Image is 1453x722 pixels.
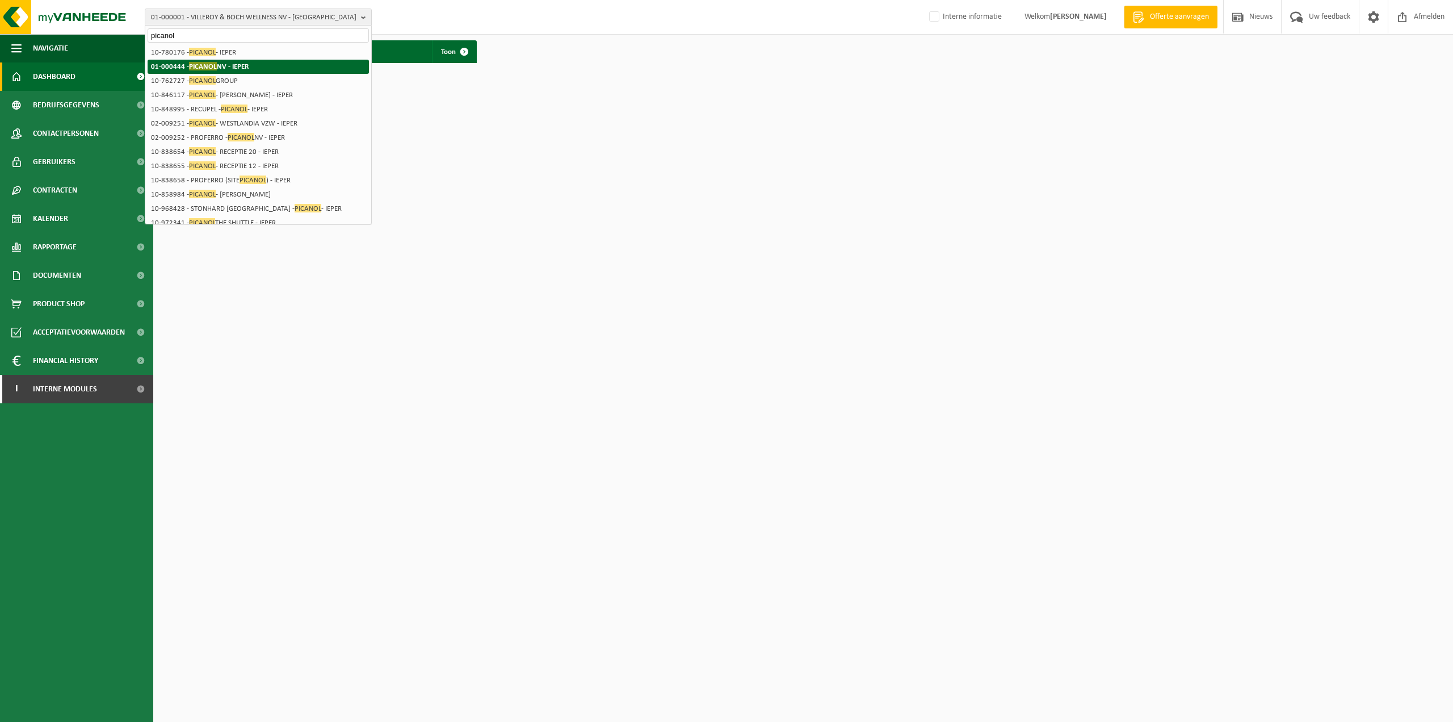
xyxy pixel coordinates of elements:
[148,187,369,202] li: 10-858984 - - [PERSON_NAME]
[33,375,97,403] span: Interne modules
[33,205,68,233] span: Kalender
[240,176,266,184] span: PICANOL
[33,318,125,347] span: Acceptatievoorwaarden
[228,133,254,141] span: PICANOL
[189,76,216,85] span: PICANOL
[1050,12,1107,21] strong: [PERSON_NAME]
[148,173,369,187] li: 10-838658 - PROFERRO (SITE ) - IEPER
[33,34,68,62] span: Navigatie
[151,62,249,70] strong: 01-000444 - NV - IEPER
[33,233,77,261] span: Rapportage
[1147,11,1212,23] span: Offerte aanvragen
[432,40,476,63] a: Toon
[33,290,85,318] span: Product Shop
[148,88,369,102] li: 10-846117 - - [PERSON_NAME] - IEPER
[148,28,369,43] input: Zoeken naar gekoppelde vestigingen
[11,375,22,403] span: I
[148,102,369,116] li: 10-848995 - RECUPEL - - IEPER
[33,148,75,176] span: Gebruikers
[148,145,369,159] li: 10-838654 - - RECEPTIE 20 - IEPER
[1124,6,1217,28] a: Offerte aanvragen
[189,62,217,70] span: PICANOL
[189,119,216,127] span: PICANOL
[148,159,369,173] li: 10-838655 - - RECEPTIE 12 - IEPER
[148,74,369,88] li: 10-762727 - GROUP
[151,9,356,26] span: 01-000001 - VILLEROY & BOCH WELLNESS NV - [GEOGRAPHIC_DATA]
[295,204,321,212] span: PICANOL
[189,147,216,156] span: PICANOL
[927,9,1002,26] label: Interne informatie
[189,48,216,56] span: PICANOL
[148,116,369,131] li: 02-009251 - - WESTLANDIA VZW - IEPER
[33,261,81,290] span: Documenten
[189,190,216,198] span: PICANOL
[148,216,369,230] li: 10-972341 - THE SHUTTLE - IEPER
[189,90,216,99] span: PICANOL
[148,131,369,145] li: 02-009252 - PROFERRO - NV - IEPER
[441,48,456,56] span: Toon
[189,218,215,227] span: PICANOL
[145,9,372,26] button: 01-000001 - VILLEROY & BOCH WELLNESS NV - [GEOGRAPHIC_DATA]
[221,105,247,113] span: PICANOL
[148,45,369,60] li: 10-780176 - - IEPER
[148,202,369,216] li: 10-968428 - STONHARD [GEOGRAPHIC_DATA] - - IEPER
[33,176,77,205] span: Contracten
[33,347,98,375] span: Financial History
[33,91,99,119] span: Bedrijfsgegevens
[33,62,75,91] span: Dashboard
[189,161,216,170] span: PICANOL
[33,119,99,148] span: Contactpersonen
